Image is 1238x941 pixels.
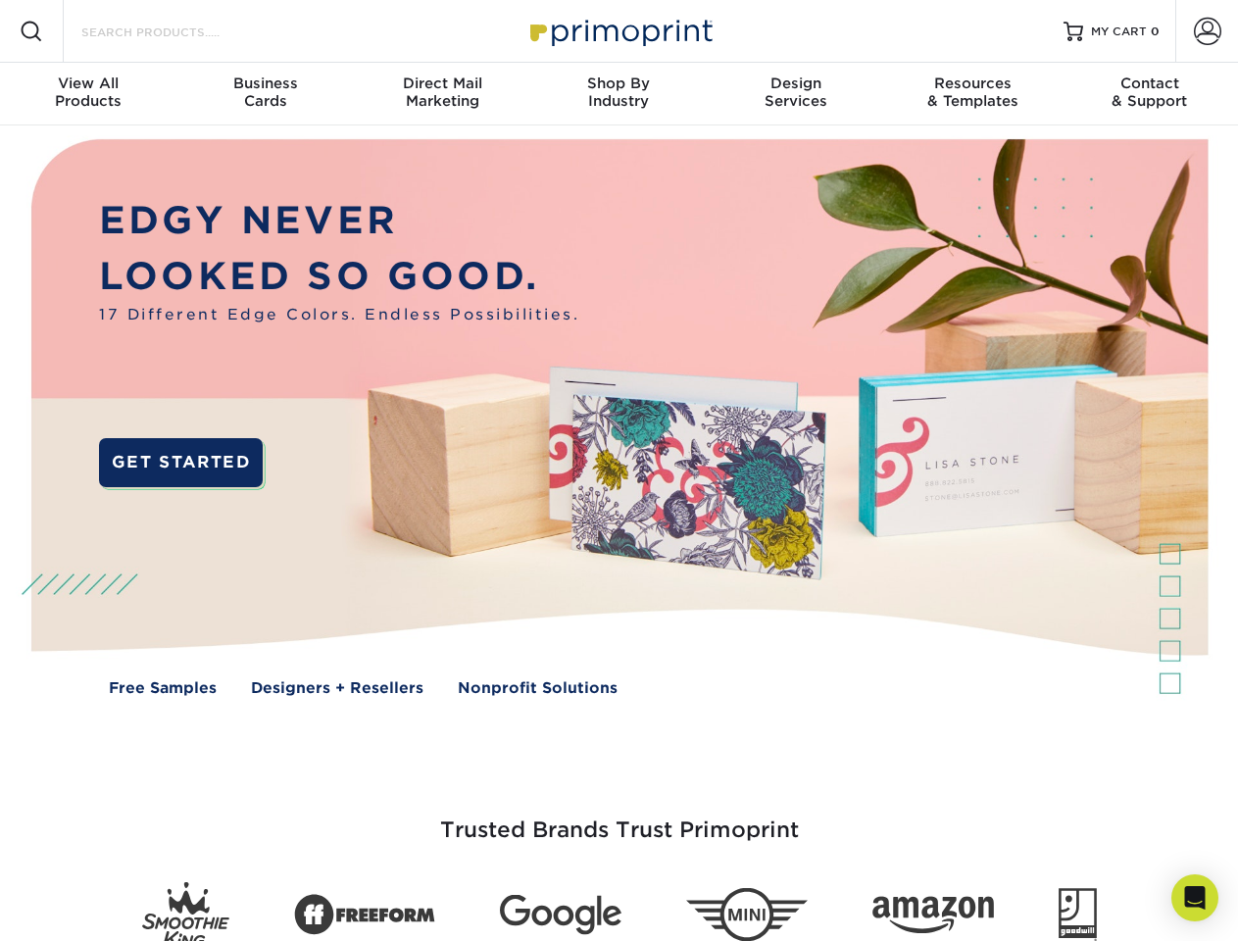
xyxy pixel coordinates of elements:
a: Free Samples [109,677,217,700]
p: LOOKED SO GOOD. [99,249,579,305]
a: Nonprofit Solutions [458,677,618,700]
a: Contact& Support [1062,63,1238,125]
a: Resources& Templates [884,63,1061,125]
div: Marketing [354,74,530,110]
span: MY CART [1091,24,1147,40]
a: GET STARTED [99,438,263,487]
a: Direct MailMarketing [354,63,530,125]
img: Goodwill [1059,888,1097,941]
span: Direct Mail [354,74,530,92]
a: Shop ByIndustry [530,63,707,125]
div: & Support [1062,74,1238,110]
div: & Templates [884,74,1061,110]
div: Services [708,74,884,110]
div: Industry [530,74,707,110]
span: Shop By [530,74,707,92]
span: 17 Different Edge Colors. Endless Possibilities. [99,304,579,326]
span: Design [708,74,884,92]
a: DesignServices [708,63,884,125]
a: Designers + Resellers [251,677,423,700]
h3: Trusted Brands Trust Primoprint [46,770,1193,867]
img: Amazon [872,897,994,934]
div: Open Intercom Messenger [1171,874,1218,921]
span: Business [176,74,353,92]
p: EDGY NEVER [99,193,579,249]
a: BusinessCards [176,63,353,125]
input: SEARCH PRODUCTS..... [79,20,271,43]
img: Primoprint [521,10,718,52]
span: 0 [1151,25,1160,38]
img: Google [500,895,621,935]
div: Cards [176,74,353,110]
span: Resources [884,74,1061,92]
span: Contact [1062,74,1238,92]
